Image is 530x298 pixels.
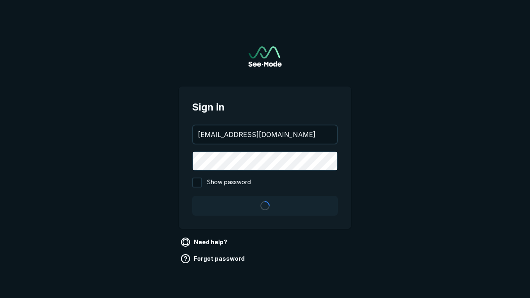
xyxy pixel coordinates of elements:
span: Show password [207,178,251,187]
a: Go to sign in [248,46,282,67]
img: See-Mode Logo [248,46,282,67]
span: Sign in [192,100,338,115]
input: your@email.com [193,125,337,144]
a: Need help? [179,236,231,249]
a: Forgot password [179,252,248,265]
